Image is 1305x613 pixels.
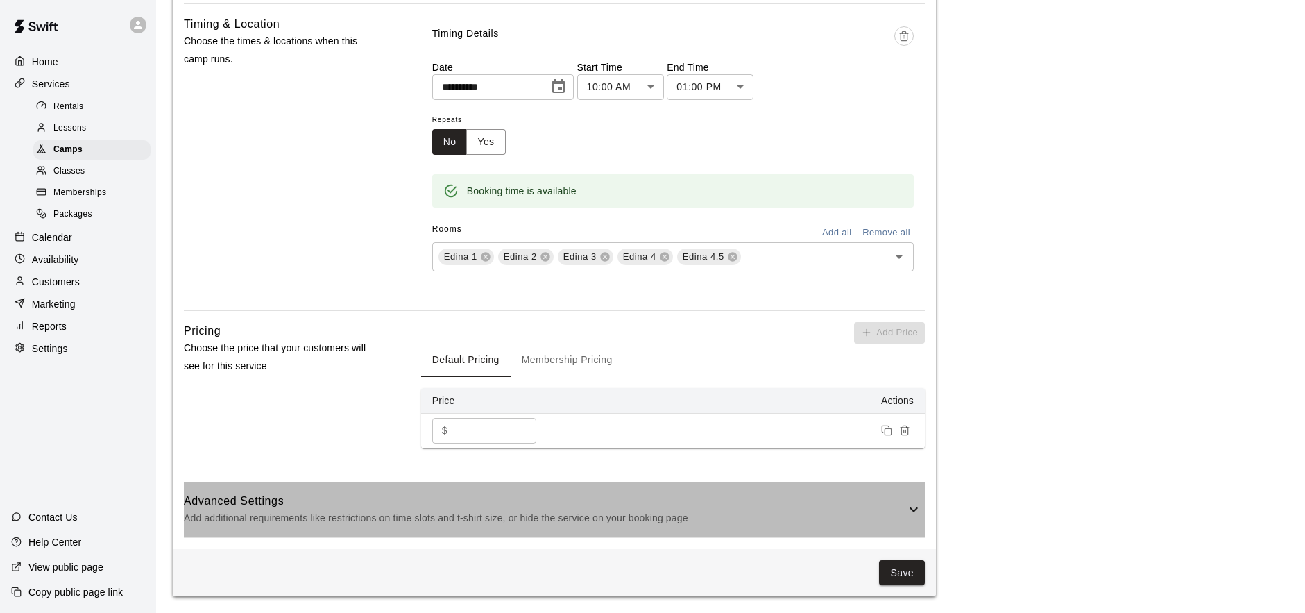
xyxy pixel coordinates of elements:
p: Help Center [28,535,81,549]
p: Availability [32,253,79,267]
span: Delete time [894,26,914,60]
span: Classes [53,165,85,178]
div: Edina 4 [617,249,673,265]
a: Home [11,51,145,72]
div: Advanced SettingsAdd additional requirements like restrictions on time slots and t-shirt size, or... [184,482,925,537]
div: Rentals [33,97,151,117]
button: Membership Pricing [511,344,624,377]
p: Add additional requirements like restrictions on time slots and t-shirt size, or hide the service... [184,510,905,527]
p: Settings [32,342,68,355]
p: Copy public page link [28,585,123,599]
div: Memberships [33,183,151,203]
p: $ [442,423,447,438]
span: Repeats [432,111,517,130]
span: Rooms [432,224,462,234]
a: Memberships [33,183,156,204]
a: Calendar [11,227,145,248]
p: Services [32,77,70,91]
span: Edina 3 [558,250,602,264]
div: Edina 1 [438,249,494,265]
p: Choose the price that your customers will see for this service [184,339,377,374]
div: Lessons [33,119,151,138]
p: Choose the times & locations when this camp runs. [184,33,377,67]
p: Reports [32,319,67,333]
h6: Advanced Settings [184,492,905,510]
button: Add all [814,222,859,244]
p: End Time [667,60,753,74]
span: Camps [53,143,83,157]
a: Packages [33,204,156,226]
a: Camps [33,140,156,161]
button: No [432,129,468,155]
button: Choose date, selected date is Oct 4, 2025 [545,73,572,101]
a: Lessons [33,117,156,139]
div: outlined button group [432,129,506,155]
a: Marketing [11,294,145,314]
button: Open [889,247,909,267]
p: Start Time [577,60,664,74]
p: Timing Details [432,26,499,41]
button: Remove price [896,421,914,439]
button: Duplicate price [878,421,896,439]
th: Actions [560,388,925,414]
button: Default Pricing [421,344,511,377]
a: Classes [33,161,156,183]
div: Classes [33,162,151,181]
div: Edina 3 [558,249,613,265]
a: Settings [11,338,145,359]
span: Rentals [53,100,84,114]
p: View public page [28,560,103,574]
span: Packages [53,208,92,221]
div: Edina 4.5 [677,249,741,265]
span: Edina 4.5 [677,250,730,264]
div: 10:00 AM [577,74,664,100]
a: Customers [11,271,145,292]
p: Home [32,55,58,69]
p: Contact Us [28,510,78,524]
button: Yes [466,129,505,155]
div: Packages [33,205,151,224]
div: Camps [33,140,151,160]
h6: Pricing [184,322,221,340]
a: Rentals [33,96,156,117]
p: Marketing [32,297,76,311]
button: Remove all [859,222,914,244]
span: Edina 1 [438,250,483,264]
div: Booking time is available [467,178,577,203]
a: Reports [11,316,145,337]
div: 01:00 PM [667,74,753,100]
button: Save [879,560,925,586]
div: Edina 2 [498,249,554,265]
a: Availability [11,249,145,270]
span: Lessons [53,121,87,135]
span: Edina 4 [617,250,662,264]
span: Memberships [53,186,106,200]
th: Price [421,388,560,414]
a: Services [11,74,145,94]
h6: Timing & Location [184,15,280,33]
p: Customers [32,275,80,289]
p: Date [432,60,574,74]
p: Calendar [32,230,72,244]
span: Edina 2 [498,250,543,264]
